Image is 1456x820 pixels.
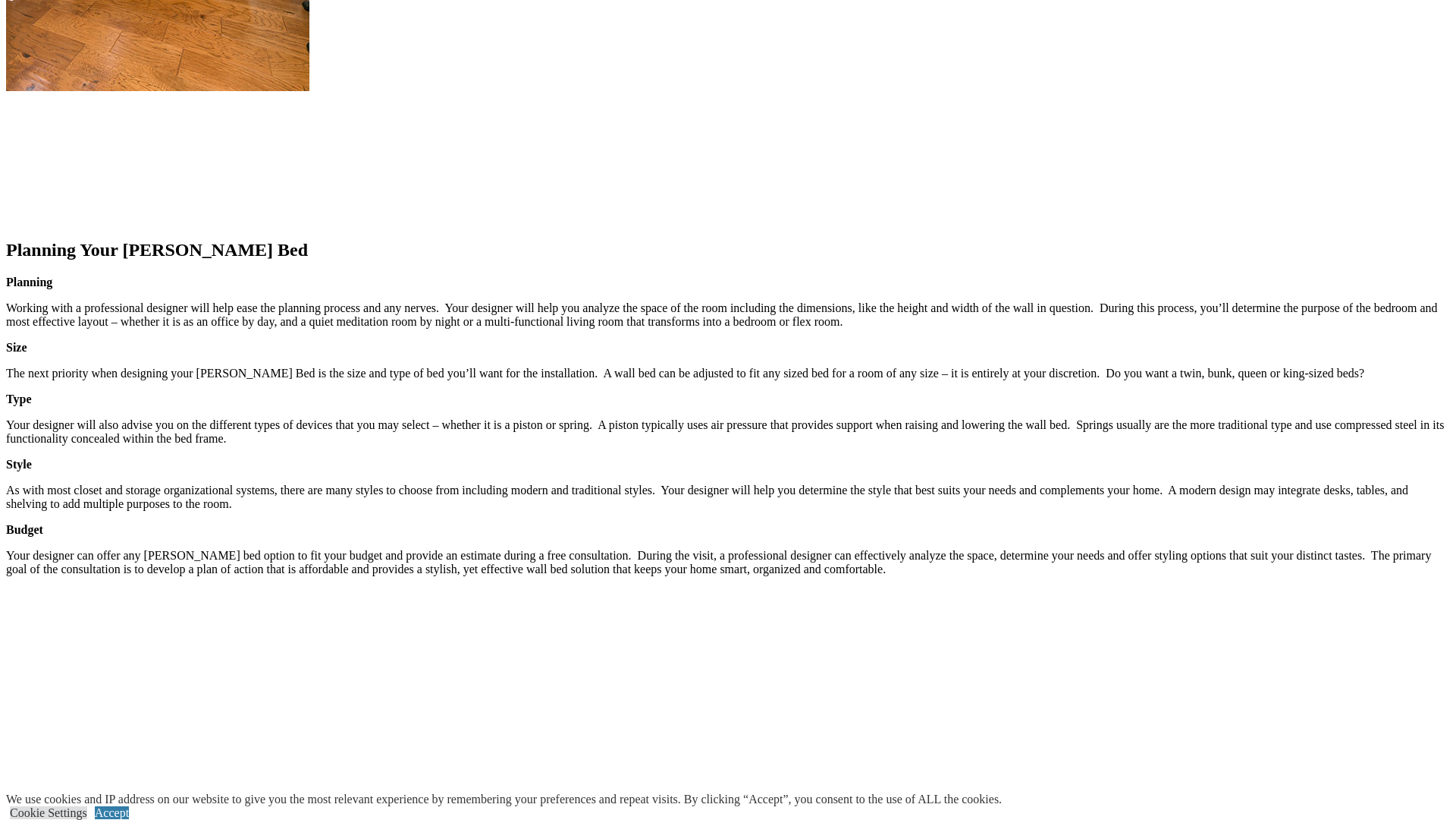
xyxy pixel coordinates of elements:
[6,418,1450,446] p: Your designer will also advise you on the different types of devices that you may select – whethe...
[95,806,129,819] a: Accept
[6,393,31,405] strong: Type
[6,240,1450,260] h2: Planning Your [PERSON_NAME] Bed
[6,276,52,289] strong: Planning
[6,458,32,471] strong: Style
[6,793,1002,806] div: We use cookies and IP address on our website to give you the most relevant experience by remember...
[6,301,1450,329] p: Working with a professional designer will help ease the planning process and any nerves. Your des...
[6,523,43,536] strong: Budget
[6,341,27,354] strong: Size
[6,367,1450,380] p: The next priority when designing your [PERSON_NAME] Bed is the size and type of bed you’ll want f...
[6,484,1450,511] p: As with most closet and storage organizational systems, there are many styles to choose from incl...
[6,549,1450,576] p: Your designer can offer any [PERSON_NAME] bed option to fit your budget and provide an estimate d...
[10,806,87,819] a: Cookie Settings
